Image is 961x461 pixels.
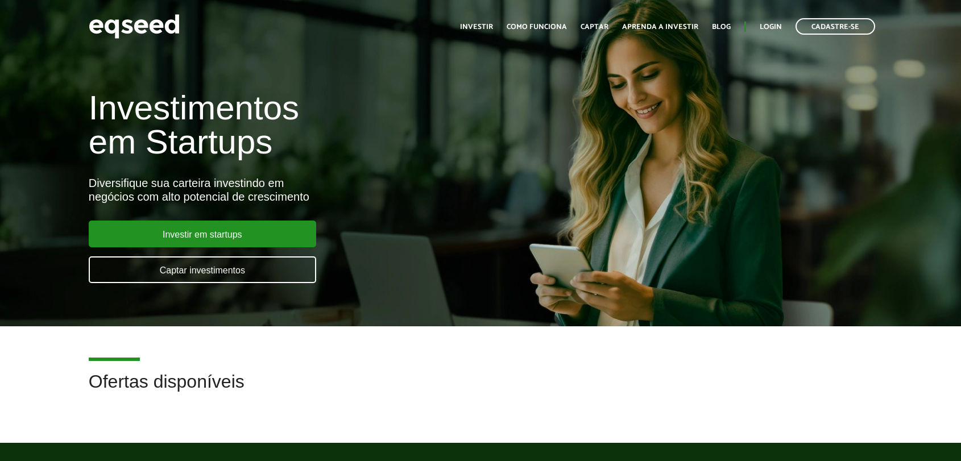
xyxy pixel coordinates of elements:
[89,11,180,41] img: EqSeed
[796,18,875,35] a: Cadastre-se
[89,256,316,283] a: Captar investimentos
[760,23,782,31] a: Login
[507,23,567,31] a: Como funciona
[460,23,493,31] a: Investir
[89,372,872,409] h2: Ofertas disponíveis
[89,91,552,159] h1: Investimentos em Startups
[89,176,552,203] div: Diversifique sua carteira investindo em negócios com alto potencial de crescimento
[622,23,698,31] a: Aprenda a investir
[89,221,316,247] a: Investir em startups
[581,23,608,31] a: Captar
[712,23,731,31] a: Blog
